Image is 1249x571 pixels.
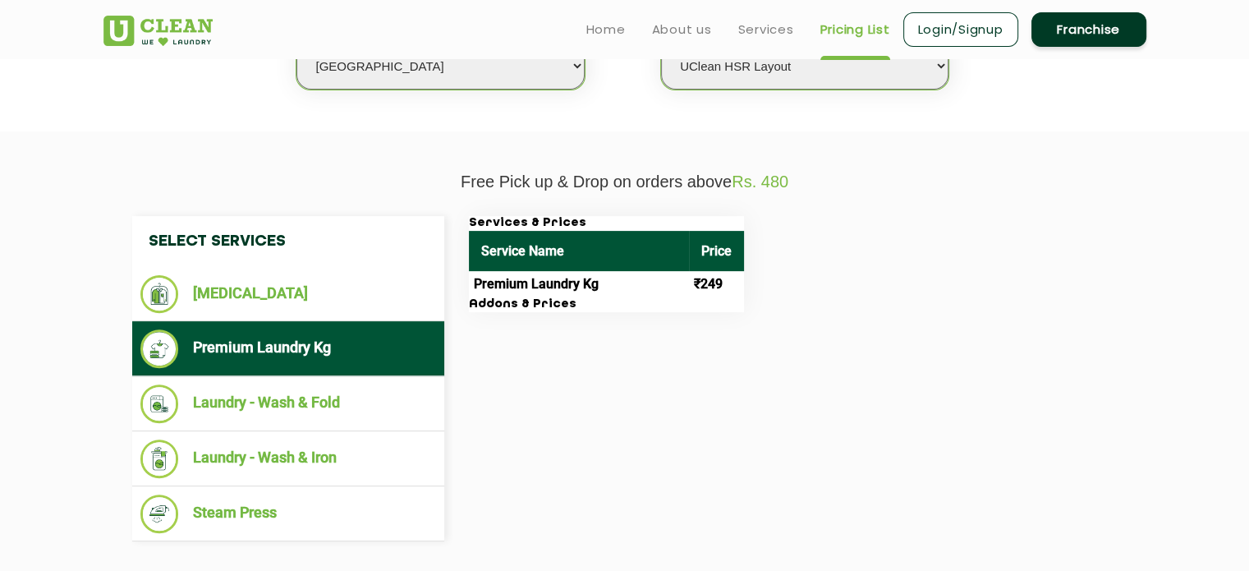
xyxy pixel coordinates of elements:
li: [MEDICAL_DATA] [140,275,436,313]
img: Steam Press [140,495,179,533]
li: Laundry - Wash & Fold [140,385,436,423]
img: Laundry - Wash & Fold [140,385,179,423]
li: Steam Press [140,495,436,533]
a: Pricing List [820,20,890,39]
a: Services [738,20,794,39]
a: Franchise [1031,12,1146,47]
td: Premium Laundry Kg [469,271,689,297]
a: About us [652,20,712,39]
img: Laundry - Wash & Iron [140,440,179,478]
a: Home [586,20,626,39]
img: UClean Laundry and Dry Cleaning [103,16,213,46]
li: Laundry - Wash & Iron [140,440,436,478]
h4: Select Services [132,216,444,267]
p: Free Pick up & Drop on orders above [103,173,1146,191]
h3: Addons & Prices [469,297,744,312]
img: Dry Cleaning [140,275,179,313]
img: Premium Laundry Kg [140,329,179,368]
li: Premium Laundry Kg [140,329,436,368]
td: ₹249 [689,271,744,297]
a: Login/Signup [903,12,1018,47]
h3: Services & Prices [469,216,744,231]
th: Service Name [469,231,689,271]
th: Price [689,231,744,271]
span: Rs. 480 [732,173,788,191]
